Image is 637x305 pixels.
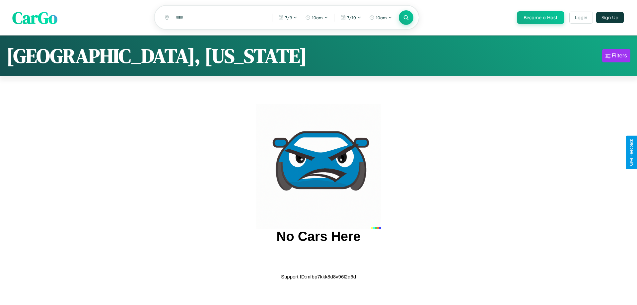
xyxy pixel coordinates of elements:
span: 7 / 10 [347,15,356,20]
button: Filters [602,49,630,62]
button: Login [569,12,593,24]
span: CarGo [12,6,57,29]
h2: No Cars Here [276,229,360,244]
h1: [GEOGRAPHIC_DATA], [US_STATE] [7,42,307,69]
span: 10am [312,15,323,20]
p: Support ID: mfbp7kkk8d8v96l2q6d [281,272,356,281]
button: 10am [302,12,331,23]
div: Filters [612,52,627,59]
button: 10am [366,12,395,23]
img: car [256,104,381,229]
span: 7 / 9 [285,15,292,20]
button: 7/9 [275,12,301,23]
button: Become a Host [517,11,564,24]
div: Give Feedback [629,139,634,166]
span: 10am [376,15,387,20]
button: 7/10 [337,12,365,23]
button: Sign Up [596,12,624,23]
